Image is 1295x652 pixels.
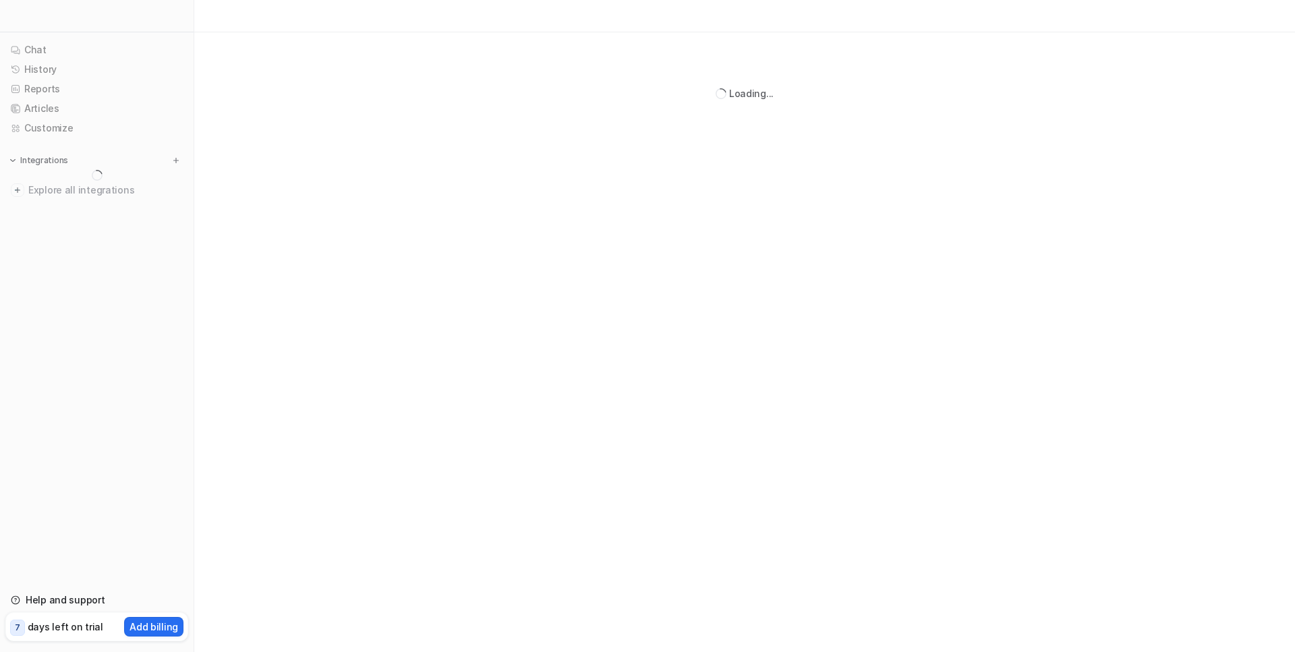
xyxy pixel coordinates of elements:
[124,617,183,636] button: Add billing
[28,179,183,201] span: Explore all integrations
[11,183,24,197] img: explore all integrations
[5,99,188,118] a: Articles
[15,622,20,634] p: 7
[129,620,178,634] p: Add billing
[5,591,188,610] a: Help and support
[28,620,103,634] p: days left on trial
[5,119,188,138] a: Customize
[171,156,181,165] img: menu_add.svg
[20,155,68,166] p: Integrations
[5,181,188,200] a: Explore all integrations
[5,60,188,79] a: History
[729,86,774,100] div: Loading...
[5,154,72,167] button: Integrations
[8,156,18,165] img: expand menu
[5,40,188,59] a: Chat
[5,80,188,98] a: Reports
